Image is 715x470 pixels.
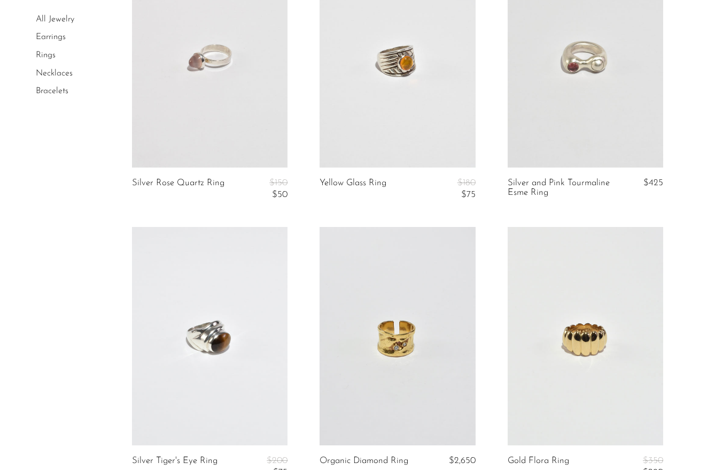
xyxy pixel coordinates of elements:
a: Yellow Glass Ring [320,178,386,200]
span: $425 [643,178,663,187]
a: Bracelets [36,87,68,95]
a: Rings [36,51,56,59]
a: Silver Rose Quartz Ring [132,178,224,200]
a: Silver and Pink Tourmaline Esme Ring [508,178,610,198]
a: All Jewelry [36,15,74,24]
a: Earrings [36,33,66,42]
span: $180 [457,178,476,187]
span: $75 [461,190,476,199]
span: $350 [643,456,663,465]
span: $50 [272,190,287,199]
a: Organic Diamond Ring [320,456,408,466]
span: $2,650 [449,456,476,465]
a: Necklaces [36,69,73,78]
span: $150 [269,178,287,187]
span: $200 [267,456,287,465]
